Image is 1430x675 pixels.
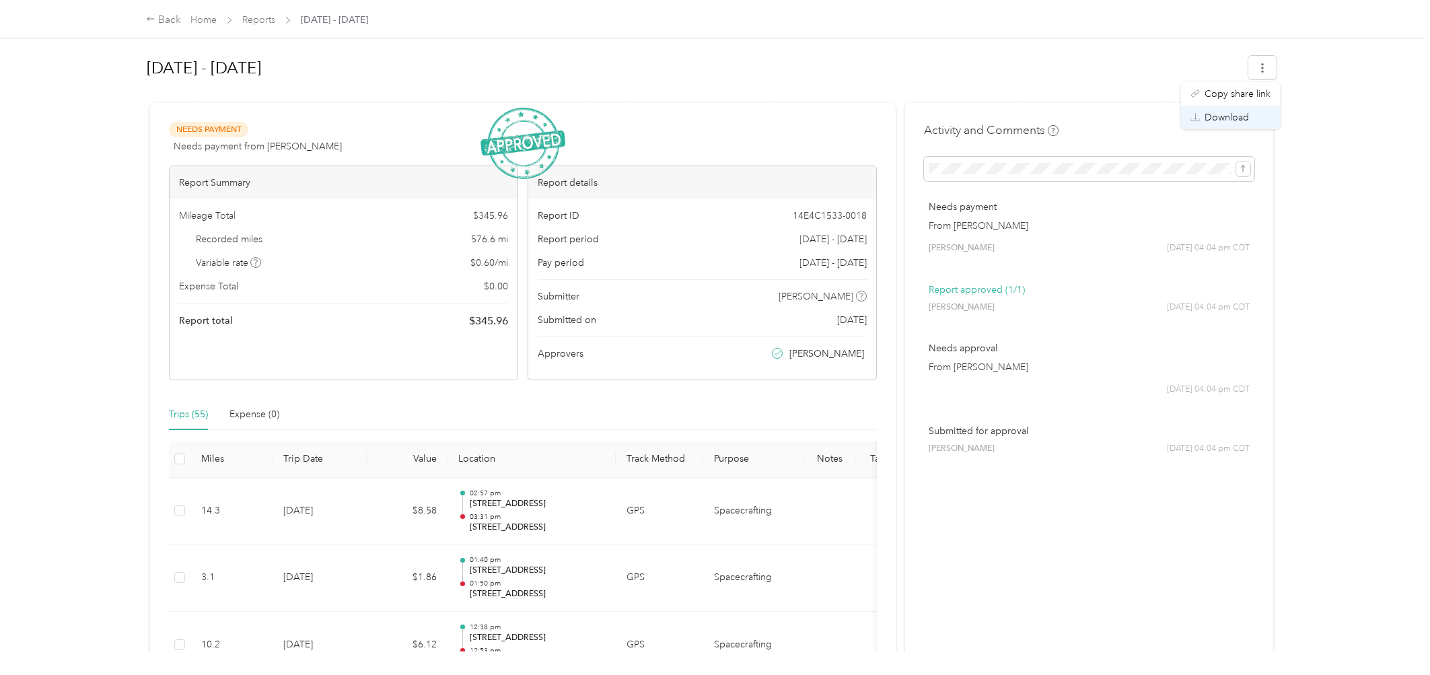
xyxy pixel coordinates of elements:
span: [PERSON_NAME] [929,242,995,254]
p: 01:50 pm [470,579,606,588]
p: From [PERSON_NAME] [929,360,1250,374]
th: Value [367,441,448,478]
td: 3.1 [190,544,273,612]
th: Miles [190,441,273,478]
span: [PERSON_NAME] [789,347,864,361]
span: [DATE] 04:04 pm CDT [1167,242,1250,254]
p: 12:53 pm [470,646,606,655]
th: Track Method [616,441,703,478]
div: Trips (55) [169,407,208,422]
span: Report total [179,314,233,328]
td: [DATE] [273,478,367,545]
p: 02:57 pm [470,489,606,498]
td: Spacecrafting [703,478,804,545]
div: Expense (0) [229,407,279,422]
span: [DATE] [837,313,867,327]
th: Trip Date [273,441,367,478]
span: $ 0.60 / mi [470,256,508,270]
span: Copy share link [1205,87,1271,101]
a: Reports [242,14,275,26]
th: Location [448,441,616,478]
p: From [PERSON_NAME] [929,219,1250,233]
span: [DATE] - [DATE] [799,256,867,270]
td: GPS [616,544,703,612]
th: Purpose [703,441,804,478]
p: Submitted for approval [929,424,1250,438]
span: $ 345.96 [469,313,508,329]
iframe: Everlance-gr Chat Button Frame [1355,600,1430,675]
span: 14E4C1533-0018 [793,209,867,223]
p: 12:38 pm [470,623,606,632]
span: Submitted on [538,313,596,327]
span: Mileage Total [179,209,236,223]
span: [DATE] 04:04 pm CDT [1167,443,1250,455]
a: Home [190,14,217,26]
td: $8.58 [367,478,448,545]
span: 576.6 mi [471,232,508,246]
p: [STREET_ADDRESS] [470,565,606,577]
span: [PERSON_NAME] [929,301,995,314]
h4: Activity and Comments [924,122,1059,139]
div: Report details [528,166,876,199]
span: Report ID [538,209,579,223]
span: Expense Total [179,279,238,293]
td: $1.86 [367,544,448,612]
span: $ 0.00 [484,279,508,293]
th: Notes [804,441,855,478]
p: Needs payment [929,200,1250,214]
p: 03:31 pm [470,512,606,522]
p: [STREET_ADDRESS] [470,632,606,644]
span: [DATE] - [DATE] [799,232,867,246]
span: [DATE] 04:04 pm CDT [1167,301,1250,314]
span: [DATE] - [DATE] [301,13,368,27]
td: [DATE] [273,544,367,612]
div: Back [146,12,181,28]
p: [STREET_ADDRESS] [470,498,606,510]
span: Variable rate [196,256,262,270]
td: Spacecrafting [703,544,804,612]
span: Submitter [538,289,579,304]
p: Needs approval [929,341,1250,355]
th: Tags [855,441,905,478]
span: Pay period [538,256,584,270]
p: [STREET_ADDRESS] [470,588,606,600]
span: Recorded miles [196,232,262,246]
span: Approvers [538,347,583,361]
p: 01:40 pm [470,555,606,565]
p: Report approved (1/1) [929,283,1250,297]
span: Needs Payment [169,122,248,137]
span: [DATE] 04:04 pm CDT [1167,384,1250,396]
span: [PERSON_NAME] [929,443,995,455]
span: Download [1205,110,1249,125]
span: $ 345.96 [473,209,508,223]
span: Needs payment from [PERSON_NAME] [174,139,342,153]
img: ApprovedStamp [480,108,565,180]
span: Report period [538,232,599,246]
div: Report Summary [170,166,517,199]
p: [STREET_ADDRESS] [470,522,606,534]
h1: Aug 17 - 30, 2025 [147,52,1239,84]
td: GPS [616,478,703,545]
span: [PERSON_NAME] [779,289,853,304]
td: 14.3 [190,478,273,545]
